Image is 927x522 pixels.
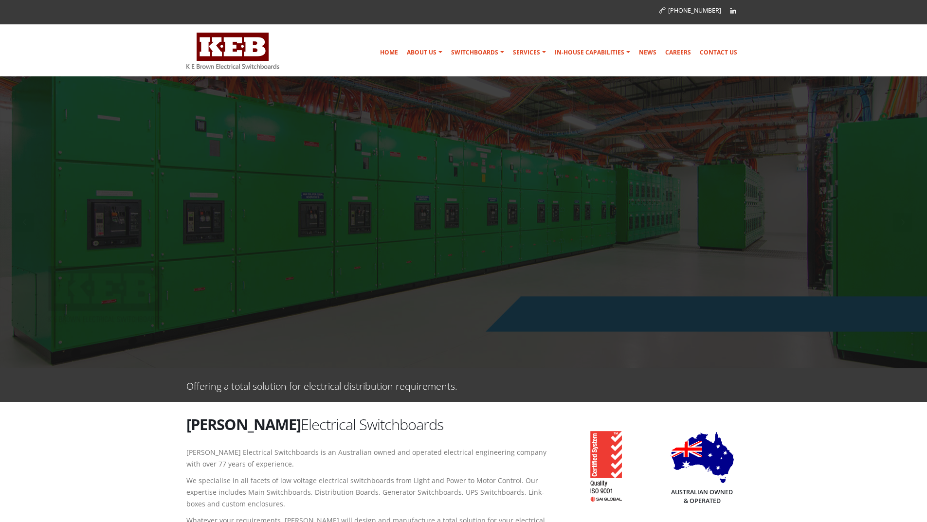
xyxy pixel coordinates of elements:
[696,43,741,62] a: Contact Us
[376,43,402,62] a: Home
[403,43,446,62] a: About Us
[661,43,695,62] a: Careers
[659,6,721,15] a: [PHONE_NUMBER]
[671,488,734,505] h5: Australian Owned & Operated
[186,33,279,69] img: K E Brown Electrical Switchboards
[635,43,660,62] a: News
[578,426,622,502] img: K E Brown ISO 9001 Accreditation
[186,447,551,470] p: [PERSON_NAME] Electrical Switchboards is an Australian owned and operated electrical engineering ...
[447,43,508,62] a: Switchboards
[726,3,741,18] a: Linkedin
[509,43,550,62] a: Services
[186,414,301,434] strong: [PERSON_NAME]
[186,475,551,510] p: We specialise in all facets of low voltage electrical switchboards from Light and Power to Motor ...
[551,43,634,62] a: In-house Capabilities
[186,414,551,434] h2: Electrical Switchboards
[186,378,457,392] p: Offering a total solution for electrical distribution requirements.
